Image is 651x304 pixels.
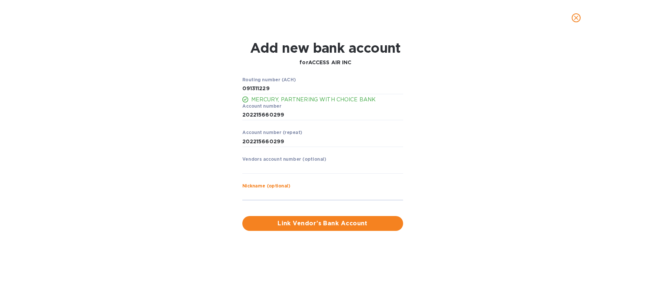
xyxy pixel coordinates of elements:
[242,104,281,108] label: Account number
[248,219,397,228] span: Link Vendor’s Bank Account
[299,59,351,65] b: for ACCESS AIR INC
[242,157,326,162] label: Vendors account number (optional)
[242,78,296,82] label: Routing number (ACH)
[250,40,401,56] h1: Add new bank account
[242,216,403,231] button: Link Vendor’s Bank Account
[251,96,403,104] p: MERCURY, PARTNERING WITH CHOICE BANK
[242,131,302,135] label: Account number (repeat)
[567,9,585,27] button: close
[242,184,290,189] label: Nickname (optional)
